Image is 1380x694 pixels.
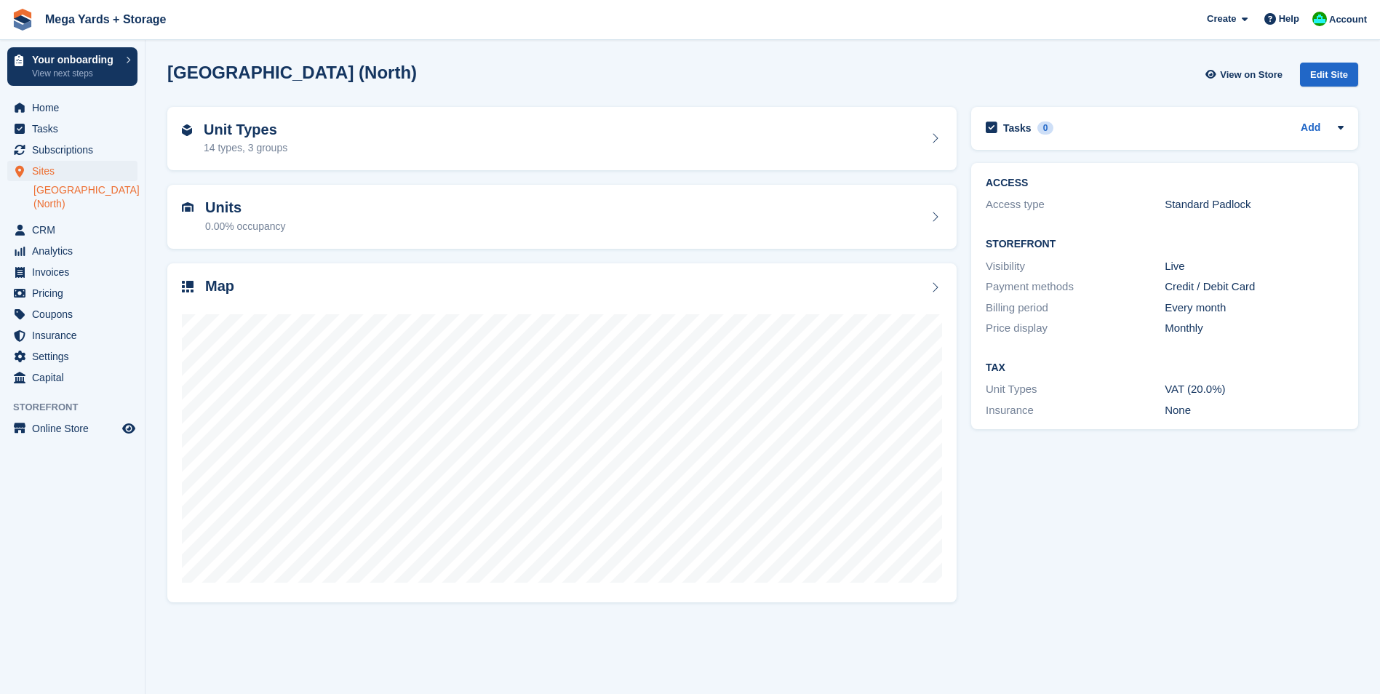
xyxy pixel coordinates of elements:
h2: [GEOGRAPHIC_DATA] (North) [167,63,417,82]
div: Standard Padlock [1165,196,1344,213]
a: menu [7,325,137,346]
div: VAT (20.0%) [1165,381,1344,398]
a: [GEOGRAPHIC_DATA] (North) [33,183,137,211]
span: Storefront [13,400,145,415]
h2: Map [205,278,234,295]
span: Create [1207,12,1236,26]
div: Insurance [986,402,1165,419]
a: menu [7,283,137,303]
span: Tasks [32,119,119,139]
div: Monthly [1165,320,1344,337]
div: Payment methods [986,279,1165,295]
a: Units 0.00% occupancy [167,185,957,249]
a: Edit Site [1300,63,1358,92]
p: Your onboarding [32,55,119,65]
div: Billing period [986,300,1165,316]
span: Subscriptions [32,140,119,160]
div: Unit Types [986,381,1165,398]
a: menu [7,367,137,388]
span: Capital [32,367,119,388]
a: Mega Yards + Storage [39,7,172,31]
h2: Units [205,199,286,216]
a: Preview store [120,420,137,437]
span: Pricing [32,283,119,303]
a: menu [7,304,137,324]
img: unit-type-icn-2b2737a686de81e16bb02015468b77c625bbabd49415b5ef34ead5e3b44a266d.svg [182,124,192,136]
span: Sites [32,161,119,181]
h2: ACCESS [986,178,1344,189]
a: menu [7,161,137,181]
span: Home [32,97,119,118]
a: Your onboarding View next steps [7,47,137,86]
img: unit-icn-7be61d7bf1b0ce9d3e12c5938cc71ed9869f7b940bace4675aadf7bd6d80202e.svg [182,202,194,212]
h2: Unit Types [204,121,287,138]
div: 0.00% occupancy [205,219,286,234]
span: Help [1279,12,1299,26]
div: Every month [1165,300,1344,316]
span: CRM [32,220,119,240]
div: Edit Site [1300,63,1358,87]
img: stora-icon-8386f47178a22dfd0bd8f6a31ec36ba5ce8667c1dd55bd0f319d3a0aa187defe.svg [12,9,33,31]
p: View next steps [32,67,119,80]
a: Add [1301,120,1320,137]
div: Live [1165,258,1344,275]
div: Credit / Debit Card [1165,279,1344,295]
div: 0 [1037,121,1054,135]
div: 14 types, 3 groups [204,140,287,156]
a: View on Store [1203,63,1288,87]
span: Invoices [32,262,119,282]
a: menu [7,418,137,439]
span: Insurance [32,325,119,346]
span: Settings [32,346,119,367]
a: menu [7,346,137,367]
div: Visibility [986,258,1165,275]
span: Coupons [32,304,119,324]
a: menu [7,220,137,240]
a: menu [7,140,137,160]
span: Online Store [32,418,119,439]
div: Access type [986,196,1165,213]
a: Unit Types 14 types, 3 groups [167,107,957,171]
h2: Tax [986,362,1344,374]
a: menu [7,97,137,118]
span: Analytics [32,241,119,261]
img: map-icn-33ee37083ee616e46c38cad1a60f524a97daa1e2b2c8c0bc3eb3415660979fc1.svg [182,281,194,292]
img: Ben Ainscough [1312,12,1327,26]
span: View on Store [1220,68,1283,82]
a: menu [7,119,137,139]
div: Price display [986,320,1165,337]
div: None [1165,402,1344,419]
a: Map [167,263,957,603]
h2: Tasks [1003,121,1032,135]
a: menu [7,262,137,282]
h2: Storefront [986,239,1344,250]
span: Account [1329,12,1367,27]
a: menu [7,241,137,261]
